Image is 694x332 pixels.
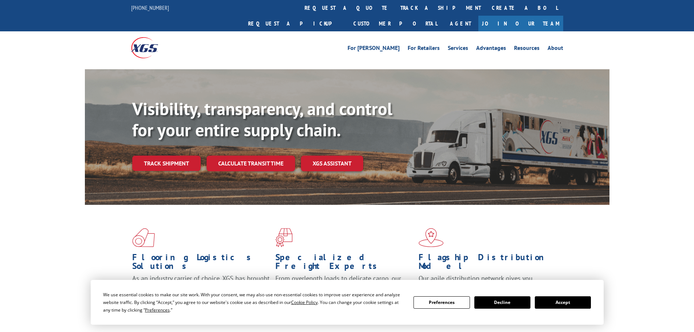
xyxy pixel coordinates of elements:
[419,274,553,291] span: Our agile distribution network gives you nationwide inventory management on demand.
[348,16,443,31] a: Customer Portal
[301,156,363,171] a: XGS ASSISTANT
[243,16,348,31] a: Request a pickup
[535,296,591,309] button: Accept
[408,45,440,53] a: For Retailers
[291,299,318,305] span: Cookie Policy
[132,97,392,141] b: Visibility, transparency, and control for your entire supply chain.
[207,156,295,171] a: Calculate transit time
[548,45,563,53] a: About
[132,253,270,274] h1: Flooring Logistics Solutions
[474,296,530,309] button: Decline
[348,45,400,53] a: For [PERSON_NAME]
[145,307,170,313] span: Preferences
[448,45,468,53] a: Services
[514,45,540,53] a: Resources
[132,156,201,171] a: Track shipment
[476,45,506,53] a: Advantages
[443,16,478,31] a: Agent
[419,253,556,274] h1: Flagship Distribution Model
[132,228,155,247] img: xgs-icon-total-supply-chain-intelligence-red
[131,4,169,11] a: [PHONE_NUMBER]
[413,296,470,309] button: Preferences
[275,274,413,306] p: From overlength loads to delicate cargo, our experienced staff knows the best way to move your fr...
[103,291,405,314] div: We use essential cookies to make our site work. With your consent, we may also use non-essential ...
[91,280,604,325] div: Cookie Consent Prompt
[419,228,444,247] img: xgs-icon-flagship-distribution-model-red
[275,228,293,247] img: xgs-icon-focused-on-flooring-red
[275,253,413,274] h1: Specialized Freight Experts
[132,274,270,300] span: As an industry carrier of choice, XGS has brought innovation and dedication to flooring logistics...
[478,16,563,31] a: Join Our Team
